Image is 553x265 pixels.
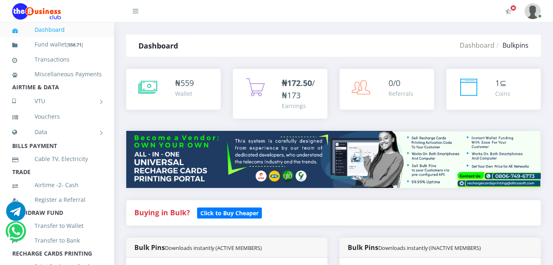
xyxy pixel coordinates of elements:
div: Wallet [175,89,194,98]
a: Click to Buy Cheaper [197,208,262,217]
small: Downloads instantly (ACTIVE MEMBERS) [165,244,262,252]
span: 0/0 [388,77,400,88]
strong: Buying in Bulk? [134,208,190,217]
a: Vouchers [12,107,102,126]
b: 558.71 [68,42,81,48]
small: [ ] [66,42,83,48]
a: ₦559 Wallet [126,69,221,110]
strong: Dashboard [138,41,178,51]
li: Bulkpins [494,40,529,50]
a: Chat for support [6,208,26,221]
div: ₦ [175,77,194,89]
span: /₦173 [282,77,315,101]
a: Dashboard [12,20,102,39]
a: Dashboard [460,41,494,50]
span: 559 [180,77,194,88]
a: Transactions [12,50,102,69]
a: 0/0 Referrals [340,69,434,110]
a: ₦172.50/₦173 Earnings [233,69,327,119]
span: Activate Your Membership [510,5,516,11]
a: Airtime -2- Cash [12,176,102,194]
img: User [524,3,541,19]
a: Transfer to Bank [12,231,102,250]
a: Transfer to Wallet [12,216,102,235]
strong: Bulk Pins [134,243,262,252]
i: Activate Your Membership [505,8,511,15]
a: Miscellaneous Payments [12,65,102,84]
a: Register a Referral [12,190,102,209]
a: Cable TV, Electricity [12,150,102,168]
div: ⊆ [495,77,510,89]
strong: Bulk Pins [348,243,481,252]
a: Data [12,122,102,142]
a: VTU [12,91,102,111]
span: 1 [495,77,500,88]
div: Earnings [282,102,319,110]
div: Coins [495,89,510,98]
small: Downloads instantly (INACTIVE MEMBERS) [378,244,481,252]
img: Logo [12,3,61,20]
b: Click to Buy Cheaper [200,209,259,217]
a: Chat for support [7,227,24,241]
img: multitenant_rcp.png [126,131,541,188]
div: Referrals [388,89,413,98]
b: ₦172.50 [282,77,312,88]
a: Fund wallet[558.71] [12,35,102,54]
